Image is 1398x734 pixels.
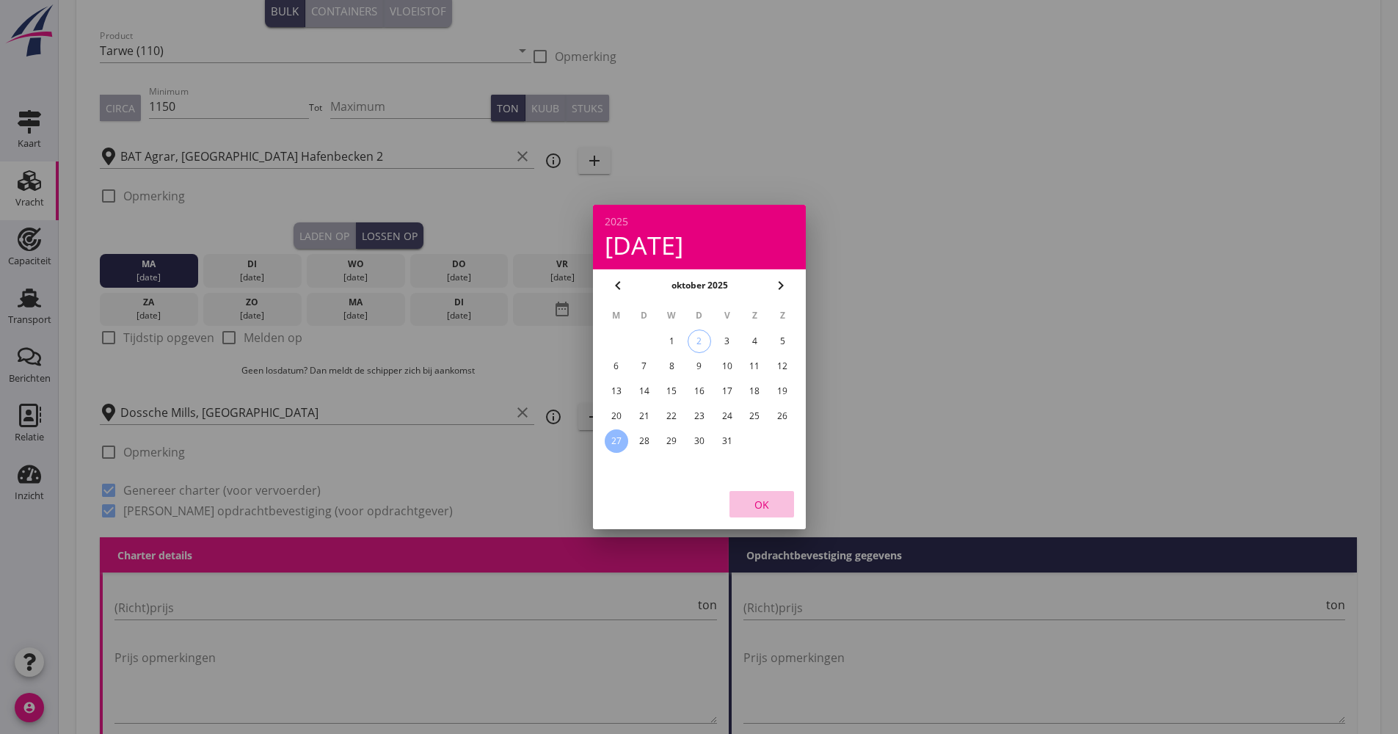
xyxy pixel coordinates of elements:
[715,379,738,403] button: 17
[632,429,655,453] button: 28
[658,303,685,328] th: W
[687,429,710,453] button: 30
[743,330,766,353] button: 4
[604,379,627,403] button: 13
[660,404,683,428] button: 22
[632,379,655,403] button: 14
[688,330,710,352] div: 2
[632,355,655,378] button: 7
[687,355,710,378] button: 9
[729,491,794,517] button: OK
[715,355,738,378] button: 10
[604,355,627,378] button: 6
[713,303,740,328] th: V
[715,330,738,353] button: 3
[687,404,710,428] button: 23
[660,355,683,378] button: 8
[715,429,738,453] button: 31
[666,275,732,297] button: oktober 2025
[687,379,710,403] button: 16
[630,303,657,328] th: D
[771,355,794,378] button: 12
[609,277,627,294] i: chevron_left
[772,277,790,294] i: chevron_right
[632,404,655,428] button: 21
[687,330,710,353] button: 2
[660,330,683,353] button: 1
[715,404,738,428] button: 24
[605,233,794,258] div: [DATE]
[771,330,794,353] button: 5
[743,379,766,403] button: 18
[741,303,768,328] th: Z
[743,404,766,428] button: 25
[743,355,766,378] button: 11
[660,429,683,453] button: 29
[660,379,683,403] button: 15
[686,303,713,328] th: D
[604,404,627,428] button: 20
[604,429,627,453] button: 27
[605,217,794,227] div: 2025
[769,303,796,328] th: Z
[741,497,782,512] div: OK
[771,404,794,428] button: 26
[603,303,630,328] th: M
[771,379,794,403] button: 19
